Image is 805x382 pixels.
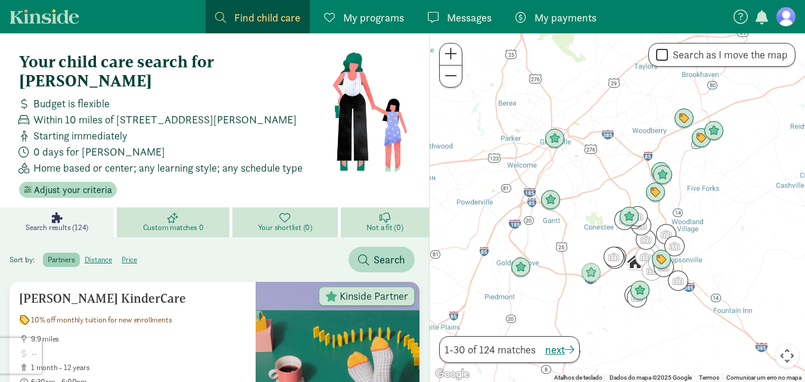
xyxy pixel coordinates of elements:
[699,374,719,381] a: Termos
[627,206,648,226] div: Click to see details
[625,252,645,272] div: Click to see details
[366,223,403,232] span: Not a fit (0)
[630,281,650,301] div: Click to see details
[341,207,429,237] a: Not a fit (0)
[343,10,404,26] span: My programs
[31,363,246,372] span: 1 month - 12 years
[775,344,799,368] button: Controlos da câmara do mapa
[10,254,41,265] span: Sort by:
[674,108,694,129] div: Click to see details
[726,374,801,381] a: Comunicar um erro no mapa
[31,334,246,344] span: 9.9 miles
[340,291,408,302] span: Kinside Partner
[445,341,536,358] span: 1-30 of 124 matches
[545,341,574,358] button: next
[33,111,297,128] span: Within 10 miles of [STREET_ADDRESS][PERSON_NAME]
[117,253,142,267] label: price
[117,207,232,237] a: Custom matches 0
[691,128,711,148] div: Click to see details
[610,374,692,381] span: Dados do mapa ©2025 Google
[10,9,79,24] a: Kinside
[43,253,79,267] label: partners
[19,291,246,306] h5: [PERSON_NAME] KinderCare
[619,207,639,227] div: Click to see details
[668,271,688,291] div: Click to see details
[34,183,112,197] span: Adjust your criteria
[447,10,492,26] span: Messages
[232,207,341,237] a: Your shortlist (0)
[26,223,88,232] span: Search results (124)
[33,144,165,160] span: 0 days for [PERSON_NAME]
[143,223,204,232] span: Custom matches 0
[604,247,624,267] div: Click to see details
[651,162,671,182] div: Click to see details
[654,257,674,277] div: Click to see details
[614,210,635,230] div: Click to see details
[704,121,724,141] div: Click to see details
[19,52,332,91] h4: Your child care search for [PERSON_NAME]
[627,287,647,308] div: Click to see details
[433,367,472,382] img: Google
[33,95,110,111] span: Budget is flexible
[636,229,656,250] div: Click to see details
[645,182,666,203] div: Click to see details
[80,253,117,267] label: distance
[664,236,685,256] div: Click to see details
[635,247,655,267] div: Click to see details
[631,215,651,235] div: Click to see details
[624,285,645,305] div: Click to see details
[581,263,601,283] div: Click to see details
[656,224,676,244] div: Click to see details
[648,253,669,273] div: Click to see details
[642,260,662,281] div: Click to see details
[31,315,172,325] span: 10% off monthly tuition for new enrollments
[374,251,405,268] span: Search
[545,129,565,149] div: Click to see details
[511,257,531,278] div: Click to see details
[433,367,472,382] a: Abrir esta área no Google Maps (abre uma nova janela)
[668,48,788,62] label: Search as I move the map
[19,182,117,198] button: Adjust your criteria
[33,128,128,144] span: Starting immediately
[234,10,300,26] span: Find child care
[33,160,303,176] span: Home based or center; any learning style; any schedule type
[605,249,625,269] div: Click to see details
[258,223,312,232] span: Your shortlist (0)
[349,247,415,272] button: Search
[652,165,673,185] div: Click to see details
[540,190,561,210] div: Click to see details
[651,250,672,270] div: Click to see details
[554,374,602,382] button: Atalhos de teclado
[534,10,596,26] span: My payments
